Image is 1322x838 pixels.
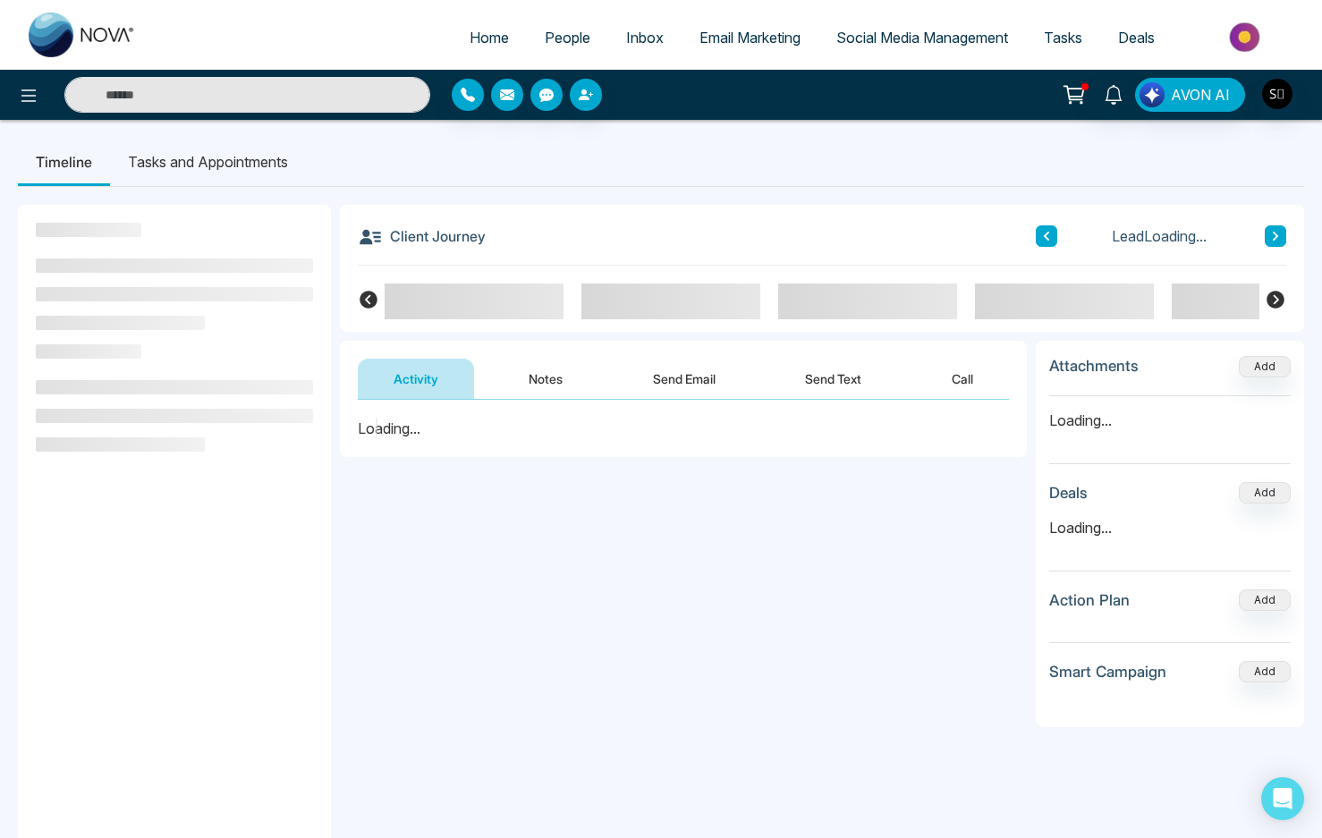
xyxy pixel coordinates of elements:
button: Call [916,359,1009,399]
span: Inbox [626,29,664,47]
a: Tasks [1026,21,1100,55]
a: People [527,21,608,55]
button: Notes [493,359,598,399]
button: Activity [358,359,474,399]
button: Add [1239,661,1291,682]
img: User Avatar [1262,79,1292,109]
h3: Action Plan [1049,591,1130,609]
button: Send Text [769,359,897,399]
span: Email Marketing [699,29,801,47]
button: Add [1239,589,1291,611]
img: Market-place.gif [1182,17,1311,57]
img: Lead Flow [1140,82,1165,107]
a: Deals [1100,21,1173,55]
span: Deals [1118,29,1155,47]
span: Tasks [1044,29,1082,47]
h3: Deals [1049,484,1088,502]
div: Loading... [358,418,1009,439]
li: Tasks and Appointments [110,138,306,186]
button: Add [1239,356,1291,377]
p: Loading... [1049,396,1291,431]
span: AVON AI [1171,84,1230,106]
h3: Attachments [1049,357,1139,375]
a: Home [452,21,527,55]
span: Home [470,29,509,47]
span: Lead Loading... [1112,225,1207,247]
p: Loading... [1049,517,1291,538]
span: Add [1239,358,1291,373]
button: AVON AI [1135,78,1245,112]
div: Open Intercom Messenger [1261,777,1304,820]
button: Send Email [617,359,751,399]
a: Email Marketing [682,21,818,55]
img: Nova CRM Logo [29,13,136,57]
span: People [545,29,590,47]
a: Inbox [608,21,682,55]
li: Timeline [18,138,110,186]
h3: Smart Campaign [1049,663,1166,681]
h3: Client Journey [358,223,486,250]
button: Add [1239,482,1291,504]
a: Social Media Management [818,21,1026,55]
span: Social Media Management [836,29,1008,47]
